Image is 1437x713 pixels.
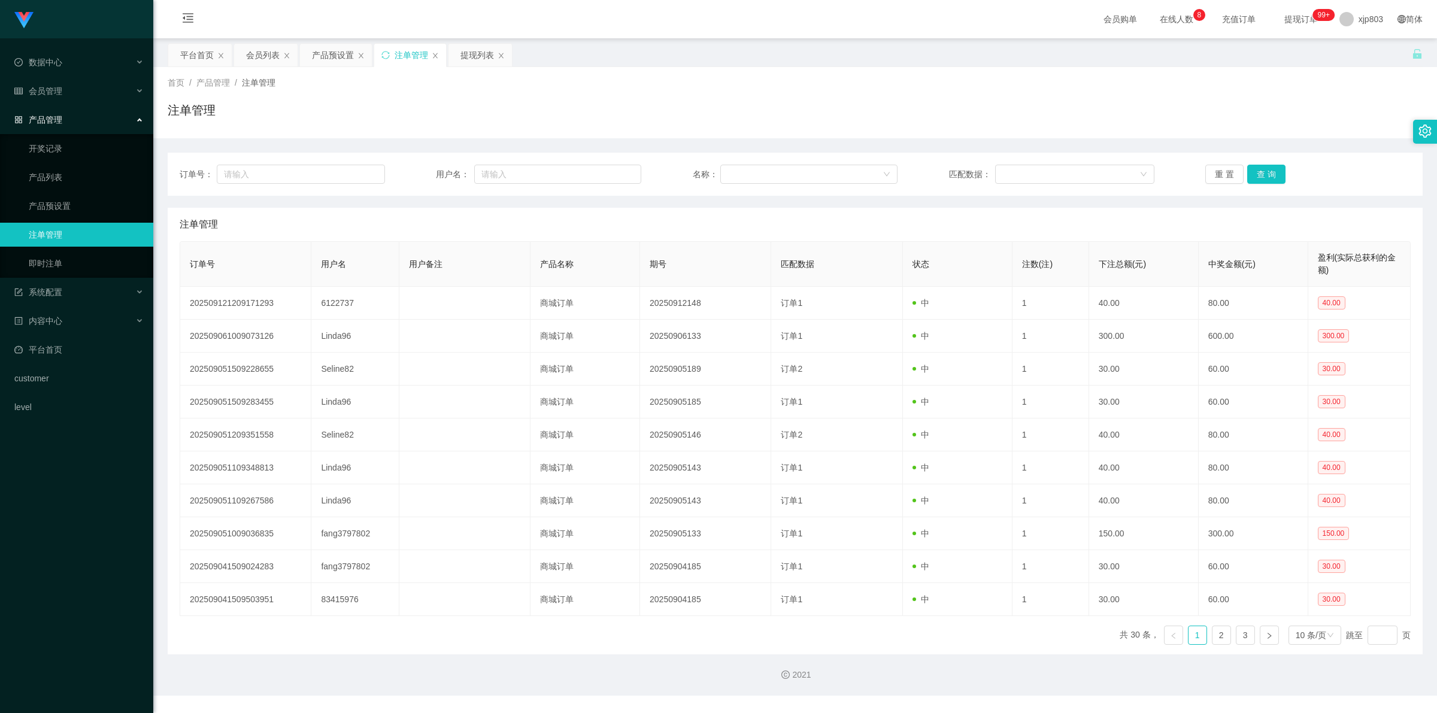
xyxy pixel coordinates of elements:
i: 图标: close [283,52,290,59]
td: 1 [1012,451,1089,484]
td: 商城订单 [530,320,640,353]
td: Linda96 [311,484,399,517]
span: 用户备注 [409,259,442,269]
td: 1 [1012,418,1089,451]
span: 中 [912,529,929,538]
div: 跳至 页 [1346,626,1411,645]
td: 202509051509283455 [180,386,311,418]
span: 产品名称 [540,259,574,269]
td: 80.00 [1199,451,1308,484]
div: 平台首页 [180,44,214,66]
td: 商城订单 [530,386,640,418]
div: 产品预设置 [312,44,354,66]
span: 中奖金额(元) [1208,259,1256,269]
div: 会员列表 [246,44,280,66]
td: 1 [1012,583,1089,616]
td: 商城订单 [530,484,640,517]
span: 名称： [693,168,720,181]
td: 商城订单 [530,550,640,583]
td: 202509041509024283 [180,550,311,583]
td: 20250906133 [640,320,771,353]
td: 60.00 [1199,353,1308,386]
td: 600.00 [1199,320,1308,353]
span: / [189,78,192,87]
td: 1 [1012,386,1089,418]
td: 1 [1012,550,1089,583]
td: 40.00 [1089,418,1199,451]
span: 30.00 [1318,362,1345,375]
i: 图标: close [217,52,225,59]
td: 202509051109267586 [180,484,311,517]
span: 订单1 [781,594,802,604]
span: / [235,78,237,87]
td: 20250905143 [640,451,771,484]
span: 系统配置 [14,287,62,297]
a: 图标: dashboard平台首页 [14,338,144,362]
span: 30.00 [1318,593,1345,606]
i: 图标: sync [381,51,390,59]
input: 请输入 [217,165,385,184]
li: 2 [1212,626,1231,645]
div: 10 条/页 [1296,626,1326,644]
span: 状态 [912,259,929,269]
i: 图标: profile [14,317,23,325]
button: 查 询 [1247,165,1286,184]
span: 产品管理 [14,115,62,125]
td: 1 [1012,353,1089,386]
td: 300.00 [1089,320,1199,353]
i: 图标: form [14,288,23,296]
img: logo.9652507e.png [14,12,34,29]
i: 图标: down [1140,171,1147,179]
td: 20250912148 [640,287,771,320]
td: 202509121209171293 [180,287,311,320]
input: 请输入 [474,165,641,184]
span: 下注总额(元) [1099,259,1146,269]
td: Linda96 [311,320,399,353]
h1: 注单管理 [168,101,216,119]
span: 中 [912,562,929,571]
td: 202509061009073126 [180,320,311,353]
td: 20250905189 [640,353,771,386]
td: 20250905185 [640,386,771,418]
i: 图标: close [432,52,439,59]
td: 6122737 [311,287,399,320]
td: 202509051509228655 [180,353,311,386]
span: 订单号 [190,259,215,269]
a: 即时注单 [29,251,144,275]
td: Seline82 [311,353,399,386]
td: 20250904185 [640,583,771,616]
span: 40.00 [1318,296,1345,310]
td: Linda96 [311,451,399,484]
li: 3 [1236,626,1255,645]
span: 提现订单 [1278,15,1324,23]
span: 订单1 [781,463,802,472]
a: 产品预设置 [29,194,144,218]
i: 图标: close [498,52,505,59]
li: 上一页 [1164,626,1183,645]
span: 40.00 [1318,461,1345,474]
td: 商城订单 [530,287,640,320]
span: 中 [912,430,929,439]
td: Seline82 [311,418,399,451]
span: 中 [912,463,929,472]
td: 202509051009036835 [180,517,311,550]
i: 图标: check-circle-o [14,58,23,66]
td: 30.00 [1089,353,1199,386]
td: 60.00 [1199,583,1308,616]
div: 2021 [163,669,1427,681]
span: 注单管理 [242,78,275,87]
a: 3 [1236,626,1254,644]
td: 83415976 [311,583,399,616]
td: 80.00 [1199,287,1308,320]
td: 商城订单 [530,517,640,550]
i: 图标: setting [1418,125,1432,138]
td: 300.00 [1199,517,1308,550]
span: 盈利(实际总获利的金额) [1318,253,1396,275]
td: 商城订单 [530,353,640,386]
span: 30.00 [1318,395,1345,408]
a: 产品列表 [29,165,144,189]
button: 重 置 [1205,165,1244,184]
td: fang3797802 [311,550,399,583]
span: 匹配数据： [949,168,995,181]
span: 订单1 [781,331,802,341]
